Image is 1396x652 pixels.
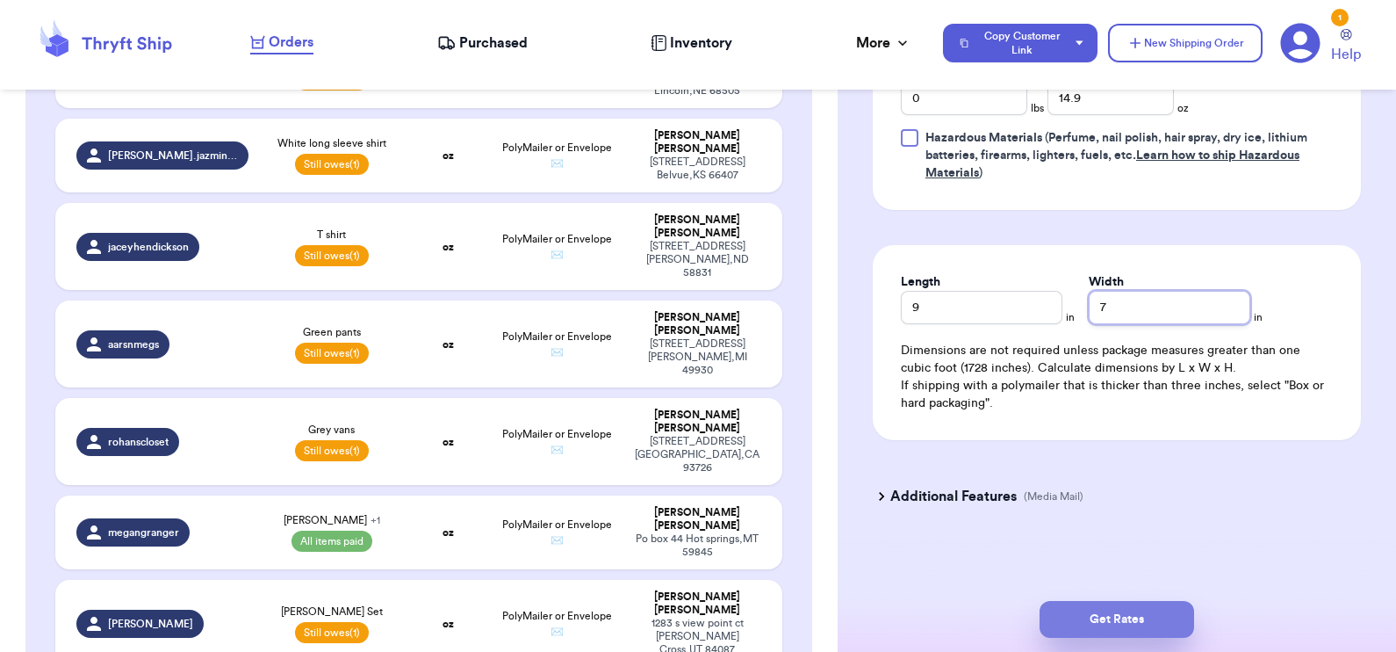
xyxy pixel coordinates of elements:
div: [PERSON_NAME] [PERSON_NAME] [633,311,761,337]
div: Dimensions are not required unless package measures greater than one cubic foot (1728 inches). Ca... [901,342,1333,412]
p: (Media Mail) [1024,489,1083,503]
strong: oz [443,150,454,161]
a: Purchased [437,33,528,54]
button: New Shipping Order [1108,24,1263,62]
span: [PERSON_NAME] Set [281,605,383,619]
a: Inventory [651,33,732,54]
div: [PERSON_NAME] [PERSON_NAME] [633,590,761,617]
span: Still owes (1) [295,245,369,266]
span: in [1066,310,1075,324]
div: [PERSON_NAME] [PERSON_NAME] [633,506,761,532]
span: [PERSON_NAME] [284,513,380,527]
span: in [1254,310,1263,324]
span: Purchased [459,33,528,54]
strong: oz [443,339,454,350]
h3: Additional Features [890,486,1017,507]
span: [PERSON_NAME].jazmingpe [108,149,238,163]
button: Copy Customer Link [943,24,1097,62]
p: If shipping with a polymailer that is thicker than three inches, select "Box or hard packaging". [901,377,1333,412]
div: Po box 44 Hot springs , MT 59845 [633,532,761,559]
a: Orders [250,32,313,54]
span: lbs [1031,101,1044,115]
strong: oz [443,242,454,252]
span: Green pants [303,325,361,339]
div: [STREET_ADDRESS] [PERSON_NAME] , ND 58831 [633,240,761,279]
span: All items paid [291,531,372,552]
label: Length [901,273,940,291]
span: + 1 [371,515,380,525]
a: 1 [1280,23,1320,63]
span: Grey vans [308,423,355,437]
div: [STREET_ADDRESS] [PERSON_NAME] , MI 49930 [633,337,761,377]
span: PolyMailer or Envelope ✉️ [502,429,612,455]
span: PolyMailer or Envelope ✉️ [502,519,612,546]
div: [PERSON_NAME] [PERSON_NAME] [633,129,761,156]
span: oz [1177,101,1189,115]
div: [STREET_ADDRESS] [GEOGRAPHIC_DATA] , CA 93726 [633,435,761,475]
strong: oz [443,619,454,629]
a: Help [1331,29,1361,65]
span: aarsnmegs [108,337,159,351]
div: [PERSON_NAME] [PERSON_NAME] [633,409,761,435]
span: Orders [269,32,313,53]
div: 1 [1331,9,1349,26]
strong: oz [443,437,454,447]
span: megangranger [108,525,179,540]
span: [PERSON_NAME] [108,617,193,631]
span: Hazardous Materials [925,132,1042,144]
span: Still owes (1) [295,440,369,461]
label: Width [1089,273,1124,291]
div: More [856,33,911,54]
span: Inventory [670,33,732,54]
span: Help [1331,44,1361,65]
span: rohanscloset [108,435,169,449]
span: PolyMailer or Envelope ✉️ [502,142,612,169]
span: White long sleeve shirt [277,136,386,150]
span: (Perfume, nail polish, hair spray, dry ice, lithium batteries, firearms, lighters, fuels, etc. ) [925,132,1307,179]
span: jaceyhendickson [108,240,189,254]
strong: oz [443,527,454,538]
span: PolyMailer or Envelope ✉️ [502,611,612,637]
span: PolyMailer or Envelope ✉️ [502,331,612,358]
span: Still owes (1) [295,154,369,175]
span: T shirt [317,228,346,242]
div: [PERSON_NAME] [PERSON_NAME] [633,214,761,240]
span: Still owes (1) [295,343,369,364]
span: Still owes (1) [295,622,369,643]
div: [STREET_ADDRESS] Belvue , KS 66407 [633,156,761,182]
button: Get Rates [1040,601,1194,638]
span: PolyMailer or Envelope ✉️ [502,234,612,260]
